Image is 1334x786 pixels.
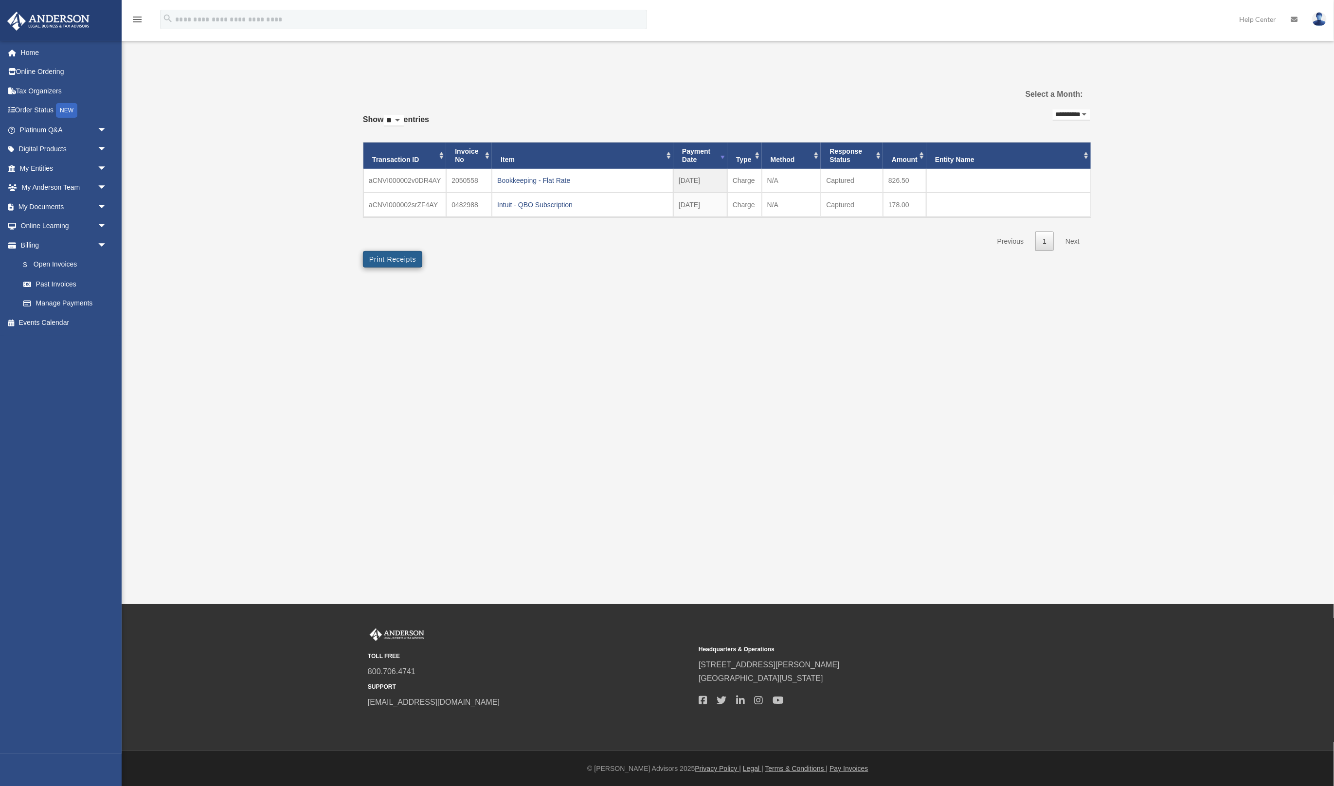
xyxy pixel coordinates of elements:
span: $ [29,259,34,271]
small: Headquarters & Operations [699,644,1023,655]
a: Manage Payments [14,294,122,313]
td: [DATE] [673,169,727,193]
img: User Pic [1312,12,1327,26]
a: Privacy Policy | [695,765,741,772]
td: N/A [762,169,821,193]
div: Intuit - QBO Subscription [497,198,668,212]
th: Invoice No: activate to sort column ascending [446,143,492,169]
a: Previous [990,232,1031,251]
div: © [PERSON_NAME] Advisors 2025 [122,763,1334,775]
i: search [162,13,173,24]
a: Past Invoices [14,274,117,294]
span: arrow_drop_down [97,140,117,160]
td: 178.00 [883,193,926,217]
a: Home [7,43,122,62]
a: Tax Organizers [7,81,122,101]
small: SUPPORT [368,682,692,692]
td: Charge [727,193,762,217]
i: menu [131,14,143,25]
span: arrow_drop_down [97,178,117,198]
a: Online Learningarrow_drop_down [7,216,122,236]
a: [GEOGRAPHIC_DATA][US_STATE] [699,674,823,682]
a: Terms & Conditions | [765,765,828,772]
div: Bookkeeping - Flat Rate [497,174,668,187]
td: aCNVI000002srZF4AY [363,193,446,217]
a: Next [1058,232,1087,251]
a: My Anderson Teamarrow_drop_down [7,178,122,197]
a: [STREET_ADDRESS][PERSON_NAME] [699,661,840,669]
span: arrow_drop_down [97,159,117,179]
th: Method: activate to sort column ascending [762,143,821,169]
label: Show entries [363,113,429,136]
td: 0482988 [446,193,492,217]
th: Amount: activate to sort column ascending [883,143,926,169]
th: Item: activate to sort column ascending [492,143,673,169]
span: arrow_drop_down [97,120,117,140]
small: TOLL FREE [368,651,692,661]
td: Charge [727,169,762,193]
th: Response Status: activate to sort column ascending [821,143,883,169]
a: 800.706.4741 [368,667,415,676]
span: arrow_drop_down [97,197,117,217]
a: Pay Invoices [829,765,868,772]
th: Entity Name: activate to sort column ascending [926,143,1091,169]
a: My Documentsarrow_drop_down [7,197,122,216]
select: Showentries [384,115,404,126]
label: Select a Month: [976,88,1083,101]
td: aCNVI000002v0DR4AY [363,169,446,193]
td: 826.50 [883,169,926,193]
button: Print Receipts [363,251,422,268]
a: menu [131,17,143,25]
th: Payment Date: activate to sort column ascending [673,143,727,169]
td: Captured [821,193,883,217]
a: [EMAIL_ADDRESS][DOMAIN_NAME] [368,698,500,706]
th: Transaction ID: activate to sort column ascending [363,143,446,169]
a: Events Calendar [7,313,122,332]
a: My Entitiesarrow_drop_down [7,159,122,178]
a: 1 [1035,232,1054,251]
a: Billingarrow_drop_down [7,235,122,255]
div: NEW [56,103,77,118]
a: Online Ordering [7,62,122,82]
a: $Open Invoices [14,255,122,275]
a: Platinum Q&Aarrow_drop_down [7,120,122,140]
a: Legal | [743,765,763,772]
img: Anderson Advisors Platinum Portal [368,628,426,641]
th: Type: activate to sort column ascending [727,143,762,169]
span: arrow_drop_down [97,235,117,255]
span: arrow_drop_down [97,216,117,236]
td: Captured [821,169,883,193]
img: Anderson Advisors Platinum Portal [4,12,92,31]
a: Digital Productsarrow_drop_down [7,140,122,159]
a: Order StatusNEW [7,101,122,121]
td: N/A [762,193,821,217]
td: [DATE] [673,193,727,217]
td: 2050558 [446,169,492,193]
